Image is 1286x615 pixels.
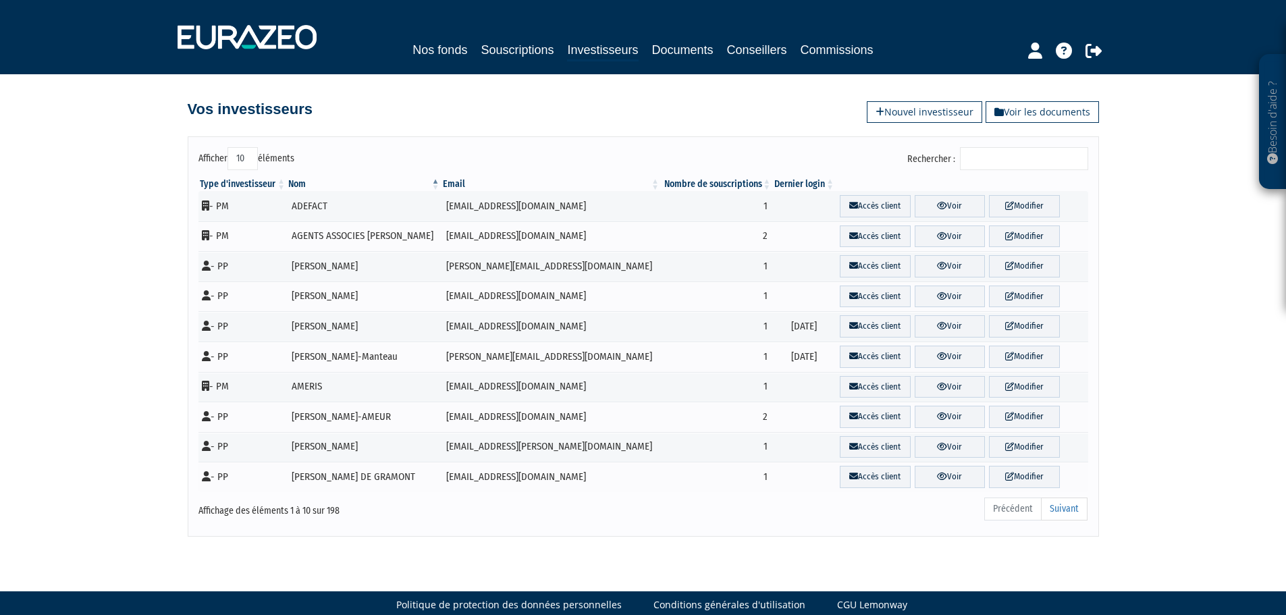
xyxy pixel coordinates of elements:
th: &nbsp; [836,178,1088,191]
a: Voir [915,255,985,277]
a: Voir [915,286,985,308]
a: Accès client [840,315,910,338]
th: Nom : activer pour trier la colonne par ordre d&eacute;croissant [287,178,441,191]
a: Voir [915,376,985,398]
td: [PERSON_NAME] [287,251,441,282]
a: Voir [915,315,985,338]
a: Voir [915,406,985,428]
td: [PERSON_NAME] DE GRAMONT [287,462,441,492]
a: Accès client [840,195,910,217]
td: - PM [198,221,288,252]
td: ADEFACT [287,191,441,221]
td: [PERSON_NAME][EMAIL_ADDRESS][DOMAIN_NAME] [441,251,661,282]
th: Type d'investisseur : activer pour trier la colonne par ordre croissant [198,178,288,191]
td: [PERSON_NAME][EMAIL_ADDRESS][DOMAIN_NAME] [441,342,661,372]
td: 1 [661,282,772,312]
a: Accès client [840,225,910,248]
a: Modifier [989,466,1059,488]
p: Besoin d'aide ? [1265,61,1281,183]
a: Modifier [989,315,1059,338]
td: 1 [661,432,772,462]
a: Modifier [989,376,1059,398]
td: [EMAIL_ADDRESS][DOMAIN_NAME] [441,402,661,432]
td: [EMAIL_ADDRESS][DOMAIN_NAME] [441,282,661,312]
a: Nos fonds [412,41,467,59]
a: Modifier [989,286,1059,308]
td: [EMAIL_ADDRESS][DOMAIN_NAME] [441,311,661,342]
td: [PERSON_NAME]-AMEUR [287,402,441,432]
td: AMERIS [287,372,441,402]
th: Email : activer pour trier la colonne par ordre croissant [441,178,661,191]
td: 2 [661,221,772,252]
td: [DATE] [772,342,836,372]
th: Dernier login : activer pour trier la colonne par ordre croissant [772,178,836,191]
a: Documents [652,41,714,59]
a: Accès client [840,286,910,308]
td: - PM [198,191,288,221]
a: Modifier [989,225,1059,248]
td: - PM [198,372,288,402]
a: Modifier [989,406,1059,428]
td: [DATE] [772,311,836,342]
td: 1 [661,191,772,221]
td: [EMAIL_ADDRESS][DOMAIN_NAME] [441,191,661,221]
a: Voir [915,195,985,217]
td: [EMAIL_ADDRESS][DOMAIN_NAME] [441,462,661,492]
td: - PP [198,462,288,492]
a: Politique de protection des données personnelles [396,598,622,612]
td: [EMAIL_ADDRESS][DOMAIN_NAME] [441,372,661,402]
div: Affichage des éléments 1 à 10 sur 198 [198,496,558,518]
a: Accès client [840,466,910,488]
label: Afficher éléments [198,147,294,170]
a: CGU Lemonway [837,598,907,612]
th: Nombre de souscriptions : activer pour trier la colonne par ordre croissant [661,178,772,191]
td: [PERSON_NAME] [287,432,441,462]
a: Modifier [989,346,1059,368]
a: Accès client [840,255,910,277]
a: Suivant [1041,498,1088,520]
a: Voir [915,225,985,248]
td: - PP [198,432,288,462]
a: Voir [915,436,985,458]
td: 1 [661,372,772,402]
td: [EMAIL_ADDRESS][PERSON_NAME][DOMAIN_NAME] [441,432,661,462]
a: Modifier [989,436,1059,458]
a: Souscriptions [481,41,554,59]
a: Accès client [840,376,910,398]
a: Voir [915,466,985,488]
a: Modifier [989,195,1059,217]
select: Afficheréléments [227,147,258,170]
td: - PP [198,311,288,342]
td: [PERSON_NAME] [287,282,441,312]
td: [EMAIL_ADDRESS][DOMAIN_NAME] [441,221,661,252]
td: AGENTS ASSOCIES [PERSON_NAME] [287,221,441,252]
td: 1 [661,342,772,372]
a: Voir les documents [986,101,1099,123]
td: - PP [198,402,288,432]
a: Nouvel investisseur [867,101,982,123]
h4: Vos investisseurs [188,101,313,117]
a: Modifier [989,255,1059,277]
a: Conditions générales d'utilisation [653,598,805,612]
td: [PERSON_NAME]-Manteau [287,342,441,372]
td: - PP [198,282,288,312]
a: Accès client [840,346,910,368]
a: Commissions [801,41,874,59]
a: Investisseurs [567,41,638,61]
a: Voir [915,346,985,368]
img: 1732889491-logotype_eurazeo_blanc_rvb.png [178,25,317,49]
input: Rechercher : [960,147,1088,170]
td: 2 [661,402,772,432]
td: [PERSON_NAME] [287,311,441,342]
label: Rechercher : [907,147,1088,170]
td: - PP [198,251,288,282]
td: 1 [661,462,772,492]
a: Accès client [840,406,910,428]
a: Accès client [840,436,910,458]
td: 1 [661,311,772,342]
a: Conseillers [727,41,787,59]
td: 1 [661,251,772,282]
td: - PP [198,342,288,372]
